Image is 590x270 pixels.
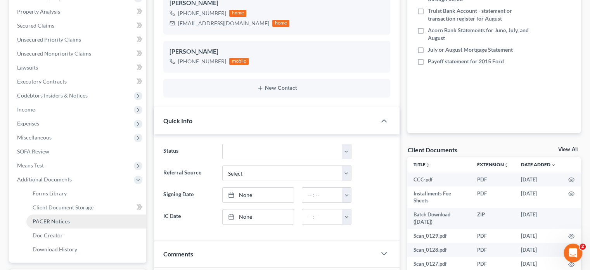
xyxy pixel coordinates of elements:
[17,120,39,127] span: Expenses
[163,117,192,124] span: Quick Info
[302,209,343,224] input: -- : --
[11,47,146,61] a: Unsecured Nonpriority Claims
[11,33,146,47] a: Unsecured Priority Claims
[515,208,562,229] td: [DATE]
[159,144,218,159] label: Status
[178,57,226,65] div: [PHONE_NUMBER]
[178,19,269,27] div: [EMAIL_ADDRESS][DOMAIN_NAME]
[26,242,146,256] a: Download History
[33,204,93,211] span: Client Document Storage
[471,172,515,186] td: PDF
[471,229,515,243] td: PDF
[223,188,294,202] a: None
[407,208,471,229] td: Batch Download ([DATE])
[11,61,146,75] a: Lawsuits
[11,145,146,159] a: SOFA Review
[515,229,562,243] td: [DATE]
[17,92,88,99] span: Codebtors Insiders & Notices
[504,163,509,167] i: unfold_more
[426,163,430,167] i: unfold_more
[558,147,578,152] a: View All
[159,209,218,225] label: IC Date
[471,186,515,208] td: PDF
[17,36,81,43] span: Unsecured Priority Claims
[427,46,512,54] span: July or August Mortgage Statement
[407,146,457,154] div: Client Documents
[551,163,556,167] i: expand_more
[414,162,430,167] a: Titleunfold_more
[17,162,44,169] span: Means Test
[17,148,49,155] span: SOFA Review
[17,106,35,113] span: Income
[17,50,91,57] span: Unsecured Nonpriority Claims
[407,243,471,257] td: Scan_0128.pdf
[580,244,586,250] span: 2
[564,244,582,262] iframe: Intercom live chat
[178,9,226,17] div: [PHONE_NUMBER]
[33,232,63,239] span: Doc Creator
[272,20,289,27] div: home
[170,85,384,91] button: New Contact
[163,250,193,258] span: Comments
[515,186,562,208] td: [DATE]
[427,57,503,65] span: Payoff statement for 2015 Ford
[11,5,146,19] a: Property Analysis
[33,218,70,225] span: PACER Notices
[229,10,246,17] div: home
[229,58,249,65] div: mobile
[159,165,218,181] label: Referral Source
[26,200,146,214] a: Client Document Storage
[302,188,343,202] input: -- : --
[17,8,60,15] span: Property Analysis
[407,229,471,243] td: Scan_0129.pdf
[515,243,562,257] td: [DATE]
[427,7,531,23] span: Truist Bank Account - statement or transaction register for August
[477,162,509,167] a: Extensionunfold_more
[471,243,515,257] td: PDF
[17,78,67,85] span: Executory Contracts
[515,172,562,186] td: [DATE]
[33,246,77,253] span: Download History
[521,162,556,167] a: Date Added expand_more
[427,26,531,42] span: Acorn Bank Statements for June, July, and August
[17,134,52,141] span: Miscellaneous
[17,22,54,29] span: Secured Claims
[17,64,38,71] span: Lawsuits
[26,214,146,228] a: PACER Notices
[17,176,72,183] span: Additional Documents
[11,19,146,33] a: Secured Claims
[11,75,146,89] a: Executory Contracts
[170,47,384,56] div: [PERSON_NAME]
[26,186,146,200] a: Forms Library
[33,190,67,197] span: Forms Library
[159,187,218,203] label: Signing Date
[471,208,515,229] td: ZIP
[407,172,471,186] td: CCC-pdf
[223,209,294,224] a: None
[407,186,471,208] td: Installments Fee Sheets
[26,228,146,242] a: Doc Creator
